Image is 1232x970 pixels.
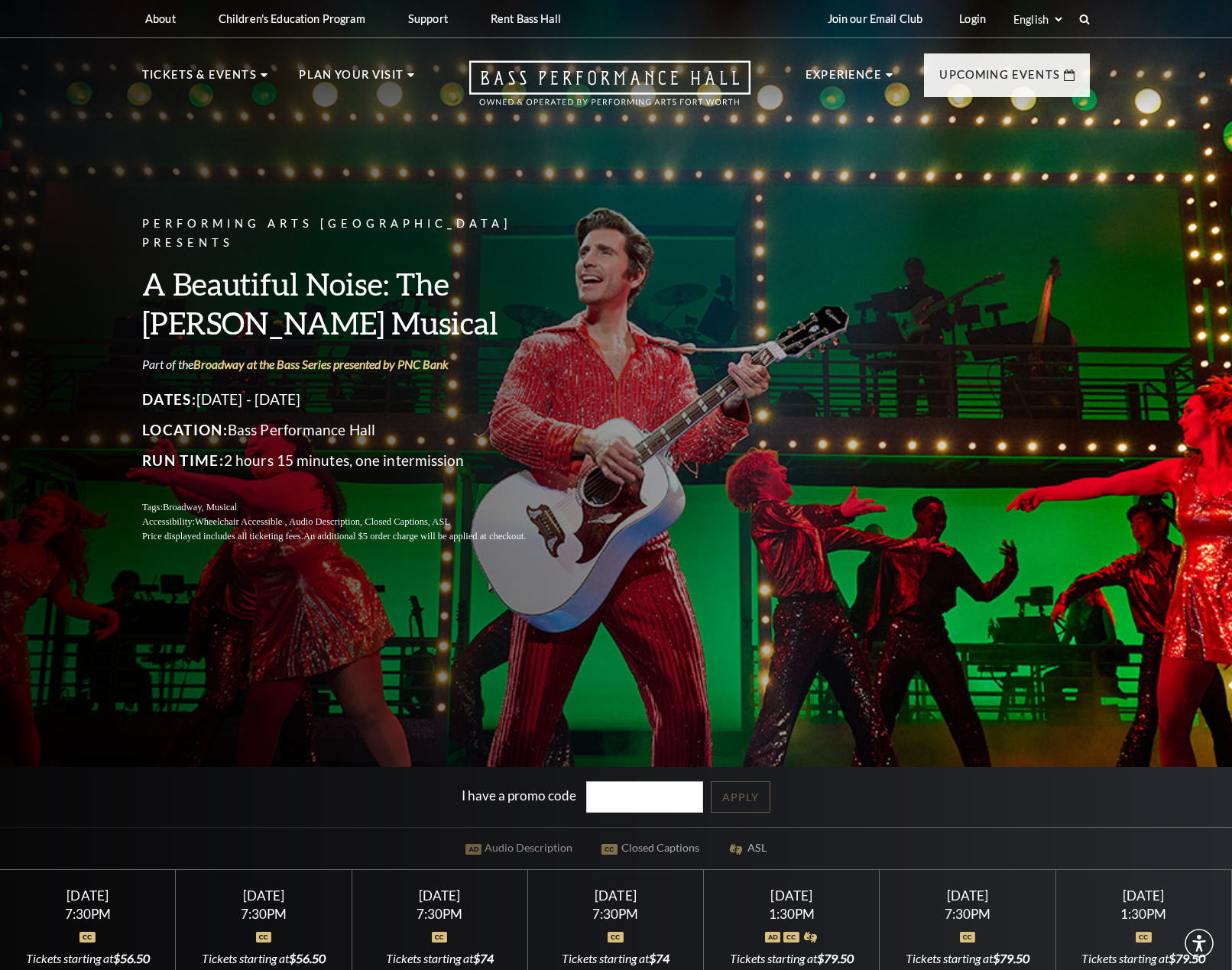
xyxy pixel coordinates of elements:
span: $74 [473,951,494,965]
p: Tickets & Events [142,66,257,93]
img: icon_oc.svg [1136,932,1152,943]
img: icon_oc.svg [79,932,96,943]
span: $56.50 [113,951,150,965]
div: Tickets starting at [18,950,157,967]
span: An additional $5 order charge will be applied at checkout. [303,531,526,542]
img: icon_oc.svg [960,932,976,943]
p: Accessibility: [142,515,563,529]
div: 7:30PM [194,907,333,920]
p: Bass Performance Hall [142,418,563,442]
p: Performing Arts [GEOGRAPHIC_DATA] Presents [142,215,563,253]
p: Children's Education Program [219,12,365,25]
p: Support [408,12,448,25]
img: icon_oc.svg [432,932,448,943]
div: [DATE] [546,888,686,904]
div: 1:30PM [1074,907,1213,920]
p: 2 hours 15 minutes, one intermission [142,448,563,473]
img: icon_oc.svg [256,932,272,943]
span: Dates: [142,390,196,408]
div: [DATE] [722,888,861,904]
span: Location: [142,421,228,438]
div: [DATE] [898,888,1037,904]
div: 7:30PM [18,907,157,920]
label: I have a promo code [462,787,576,803]
div: [DATE] [370,888,509,904]
div: Tickets starting at [370,950,509,967]
img: icon_asla.svg [802,932,819,943]
select: Select: [1010,12,1065,27]
p: About [145,12,176,25]
p: Rent Bass Hall [491,12,561,25]
img: icon_oc.svg [783,932,799,943]
span: Run Time: [142,451,224,469]
p: Experience [806,66,882,93]
p: Price displayed includes all ticketing fees. [142,529,563,544]
div: 7:30PM [898,907,1037,920]
div: [DATE] [1074,888,1213,904]
div: Tickets starting at [1074,950,1213,967]
div: 7:30PM [370,907,509,920]
h3: A Beautiful Noise: The [PERSON_NAME] Musical [142,264,563,342]
span: Wheelchair Accessible , Audio Description, Closed Captions, ASL [195,516,450,527]
div: Tickets starting at [194,950,333,967]
p: Part of the [142,356,563,373]
p: [DATE] - [DATE] [142,387,563,412]
img: icon_oc.svg [608,932,624,943]
span: Broadway, Musical [163,502,237,512]
p: Upcoming Events [939,66,1060,93]
div: Tickets starting at [722,950,861,967]
div: [DATE] [18,888,157,904]
img: icon_ad.svg [765,932,781,943]
div: Tickets starting at [898,950,1037,967]
p: Tags: [142,500,563,515]
span: $56.50 [289,951,326,965]
a: Broadway at the Bass Series presented by PNC Bank [193,357,449,371]
div: 7:30PM [546,907,686,920]
p: Plan Your Visit [299,66,404,93]
span: $79.50 [993,951,1029,965]
div: [DATE] [194,888,333,904]
div: Tickets starting at [546,950,686,967]
span: $79.50 [817,951,854,965]
span: $74 [649,951,669,965]
span: $79.50 [1169,951,1205,965]
div: 1:30PM [722,907,861,920]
